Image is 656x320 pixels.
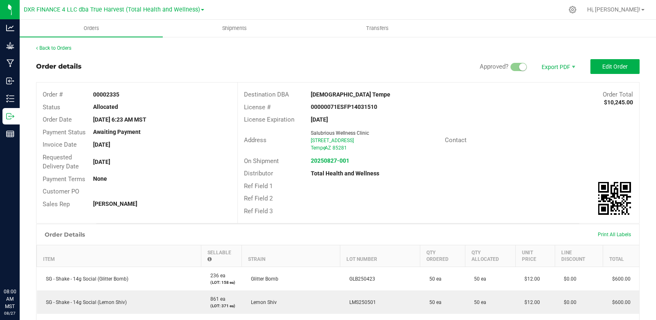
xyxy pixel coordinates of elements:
[4,288,16,310] p: 08:00 AM MST
[43,116,72,123] span: Order Date
[43,141,77,148] span: Invoice Date
[4,310,16,316] p: 08/27
[93,175,107,182] strong: None
[425,276,442,282] span: 50 ea
[567,6,578,14] div: Manage settings
[36,45,71,51] a: Back to Orders
[244,170,273,177] span: Distributor
[587,6,640,13] span: Hi, [PERSON_NAME]!
[520,299,540,305] span: $12.00
[206,273,225,279] span: 236 ea
[608,276,631,282] span: $600.00
[555,245,603,267] th: Line Discount
[603,91,633,98] span: Order Total
[42,299,127,305] span: SG - Shake - 14g Social (Lemon Shiv)
[324,145,325,151] span: ,
[311,116,328,123] strong: [DATE]
[470,299,486,305] span: 50 ea
[560,276,576,282] span: $0.00
[598,182,631,215] qrcode: 00002335
[311,91,390,98] strong: [DEMOGRAPHIC_DATA] Tempe
[345,299,376,305] span: LMS250501
[6,112,14,120] inline-svg: Outbound
[333,145,347,151] span: 85281
[345,276,375,282] span: GLB250423
[244,104,271,111] span: License #
[93,159,110,165] strong: [DATE]
[45,231,85,238] h1: Order Details
[211,25,258,32] span: Shipments
[24,6,200,13] span: DXR FINANCE 4 LLC dba True Harvest (Total Health and Wellness)
[206,279,237,285] p: (LOT: 158 ea)
[420,245,465,267] th: Qty Ordered
[6,59,14,67] inline-svg: Manufacturing
[425,299,442,305] span: 50 ea
[93,104,118,110] strong: Allocated
[247,299,277,305] span: Lemon Shiv
[608,299,631,305] span: $600.00
[311,145,326,151] span: Tempe
[306,20,449,37] a: Transfers
[465,245,515,267] th: Qty Allocated
[445,136,467,144] span: Contact
[244,136,266,144] span: Address
[6,41,14,50] inline-svg: Grow
[37,245,201,267] th: Item
[43,175,85,183] span: Payment Terms
[36,62,82,71] div: Order details
[43,200,70,208] span: Sales Rep
[73,25,110,32] span: Orders
[520,276,540,282] span: $12.00
[311,130,369,136] span: Salubrious Wellness Clinic
[93,116,146,123] strong: [DATE] 6:23 AM MST
[43,104,60,111] span: Status
[470,276,486,282] span: 50 ea
[6,130,14,138] inline-svg: Reports
[43,154,79,170] span: Requested Delivery Date
[244,182,273,190] span: Ref Field 1
[480,63,508,70] span: Approved?
[311,170,379,177] strong: Total Health and Wellness
[560,299,576,305] span: $0.00
[242,245,340,267] th: Strain
[93,141,110,148] strong: [DATE]
[206,303,237,309] p: (LOT: 371 ea)
[244,157,279,165] span: On Shipment
[598,232,631,237] span: Print All Labels
[244,195,273,202] span: Ref Field 2
[325,145,331,151] span: AZ
[43,129,86,136] span: Payment Status
[244,91,289,98] span: Destination DBA
[311,104,377,110] strong: 00000071ESFP14031510
[6,94,14,103] inline-svg: Inventory
[93,129,141,135] strong: Awaiting Payment
[340,245,420,267] th: Lot Number
[20,20,163,37] a: Orders
[42,276,128,282] span: SG - Shake - 14g Social (Glitter Bomb)
[43,91,63,98] span: Order #
[602,63,628,70] span: Edit Order
[163,20,306,37] a: Shipments
[93,200,137,207] strong: [PERSON_NAME]
[201,245,242,267] th: Sellable
[6,24,14,32] inline-svg: Analytics
[24,253,34,263] iframe: Resource center unread badge
[598,182,631,215] img: Scan me!
[311,157,349,164] a: 20250827-001
[247,276,278,282] span: Glitter Bomb
[533,59,582,74] li: Export PDF
[311,138,354,143] span: [STREET_ADDRESS]
[206,296,225,302] span: 861 ea
[604,99,633,106] strong: $10,245.00
[515,245,555,267] th: Unit Price
[43,188,79,195] span: Customer PO
[603,245,639,267] th: Total
[8,254,33,279] iframe: Resource center
[6,77,14,85] inline-svg: Inbound
[590,59,640,74] button: Edit Order
[244,116,294,123] span: License Expiration
[244,207,273,215] span: Ref Field 3
[355,25,400,32] span: Transfers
